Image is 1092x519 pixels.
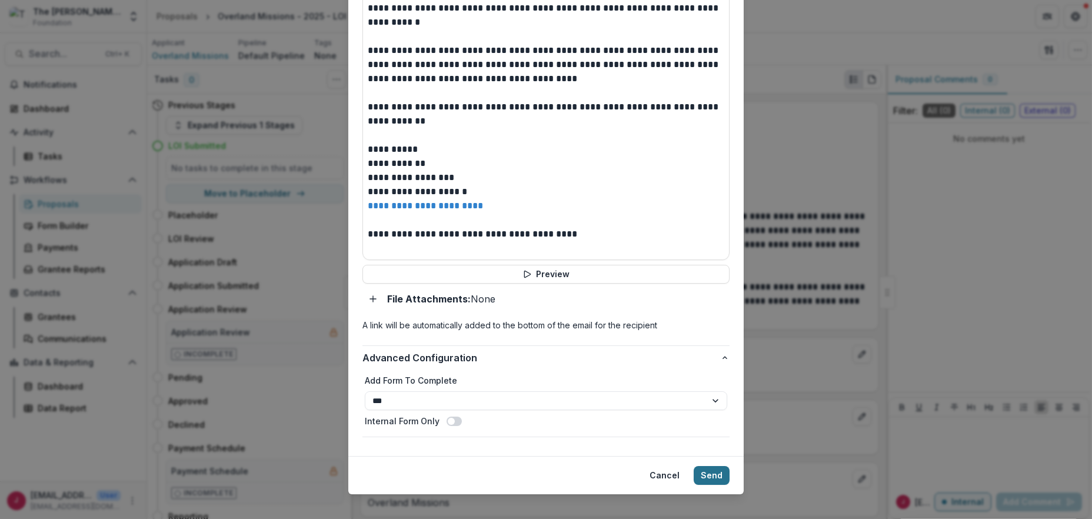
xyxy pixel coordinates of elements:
[365,374,727,387] label: Add Form To Complete
[694,466,730,485] button: Send
[387,292,495,306] p: None
[365,415,440,427] label: Internal Form Only
[362,370,730,437] div: Advanced Configuration
[642,466,687,485] button: Cancel
[362,346,730,370] button: Advanced Configuration
[362,351,720,365] span: Advanced Configuration
[364,290,382,308] button: Add attachment
[387,293,471,305] strong: File Attachments:
[362,265,730,284] button: Preview
[362,319,730,331] p: A link will be automatically added to the bottom of the email for the recipient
